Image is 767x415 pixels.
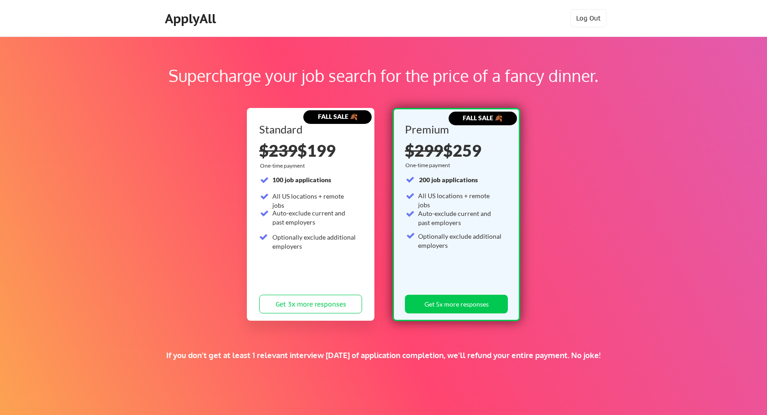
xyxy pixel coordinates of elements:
[419,176,478,184] strong: 200 job applications
[158,350,609,360] div: If you don't get at least 1 relevant interview [DATE] of application completion, we'll refund you...
[272,176,331,184] strong: 100 job applications
[405,162,453,169] div: One-time payment
[259,142,362,159] div: $199
[405,124,505,135] div: Premium
[418,209,503,227] div: Auto-exclude current and past employers
[418,232,503,250] div: Optionally exclude additional employers
[272,233,357,251] div: Optionally exclude additional employers
[318,113,358,120] strong: FALL SALE 🍂
[259,295,362,313] button: Get 3x more responses
[272,192,357,210] div: All US locations + remote jobs
[259,140,297,160] s: $239
[259,124,359,135] div: Standard
[260,162,307,169] div: One-time payment
[418,191,503,209] div: All US locations + remote jobs
[165,11,219,26] div: ApplyAll
[463,114,502,122] strong: FALL SALE 🍂
[405,142,505,159] div: $259
[570,9,607,27] button: Log Out
[58,63,709,88] div: Supercharge your job search for the price of a fancy dinner.
[405,295,508,313] button: Get 5x more responses
[272,209,357,226] div: Auto-exclude current and past employers
[405,140,443,160] s: $299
